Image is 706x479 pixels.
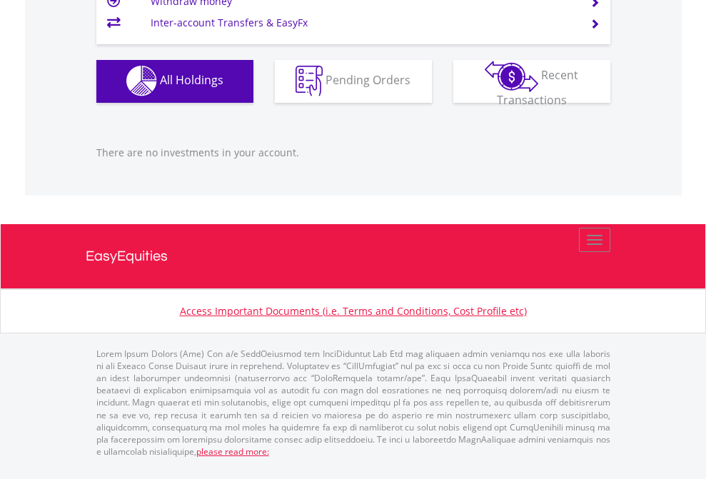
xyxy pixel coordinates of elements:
span: All Holdings [160,72,223,88]
button: Recent Transactions [453,60,610,103]
img: pending_instructions-wht.png [296,66,323,96]
img: holdings-wht.png [126,66,157,96]
button: All Holdings [96,60,253,103]
p: There are no investments in your account. [96,146,610,160]
img: transactions-zar-wht.png [485,61,538,92]
a: EasyEquities [86,224,621,288]
button: Pending Orders [275,60,432,103]
span: Pending Orders [326,72,410,88]
p: Lorem Ipsum Dolors (Ame) Con a/e SeddOeiusmod tem InciDiduntut Lab Etd mag aliquaen admin veniamq... [96,348,610,458]
td: Inter-account Transfers & EasyFx [151,12,573,34]
a: please read more: [196,445,269,458]
a: Access Important Documents (i.e. Terms and Conditions, Cost Profile etc) [180,304,527,318]
span: Recent Transactions [497,67,579,108]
